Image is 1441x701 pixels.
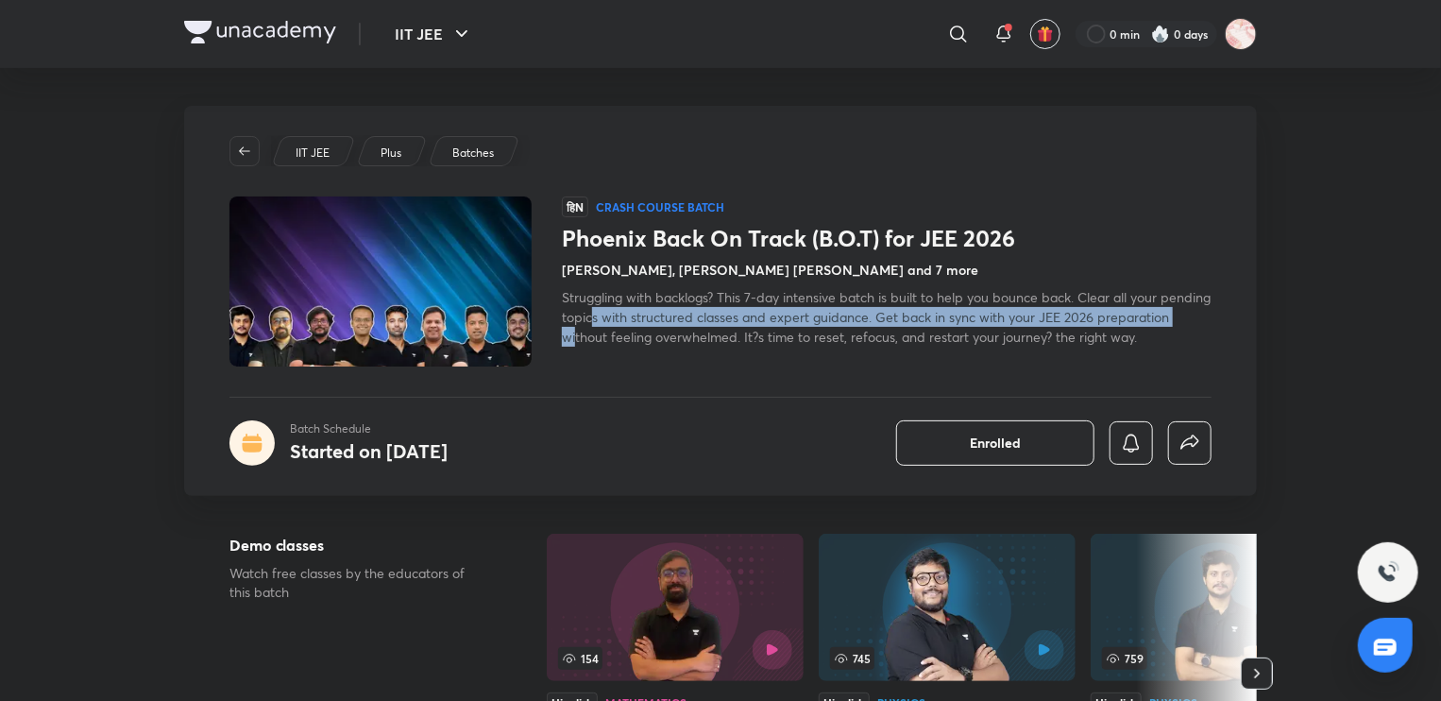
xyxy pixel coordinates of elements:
[184,21,336,48] a: Company Logo
[596,199,724,214] p: Crash course Batch
[290,420,448,437] p: Batch Schedule
[1037,26,1054,43] img: avatar
[562,260,978,280] h4: [PERSON_NAME], [PERSON_NAME] [PERSON_NAME] and 7 more
[558,647,602,670] span: 154
[1030,19,1060,49] button: avatar
[229,564,486,602] p: Watch free classes by the educators of this batch
[290,438,448,464] h4: Started on [DATE]
[293,145,333,162] a: IIT JEE
[970,434,1021,453] span: Enrolled
[378,145,405,162] a: Plus
[1151,25,1170,43] img: streak
[381,145,401,162] p: Plus
[383,15,484,53] button: IIT JEE
[1377,561,1399,584] img: ttu
[562,197,588,217] span: हिN
[1225,18,1257,50] img: Kritika Singh
[449,145,498,162] a: Batches
[896,420,1094,466] button: Enrolled
[229,534,486,556] h5: Demo classes
[830,647,874,670] span: 745
[452,145,494,162] p: Batches
[227,195,534,368] img: Thumbnail
[562,225,1212,252] h1: Phoenix Back On Track (B.O.T) for JEE 2026
[296,145,330,162] p: IIT JEE
[184,21,336,43] img: Company Logo
[1102,647,1147,670] span: 759
[562,288,1211,346] span: Struggling with backlogs? This 7-day intensive batch is built to help you bounce back. Clear all ...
